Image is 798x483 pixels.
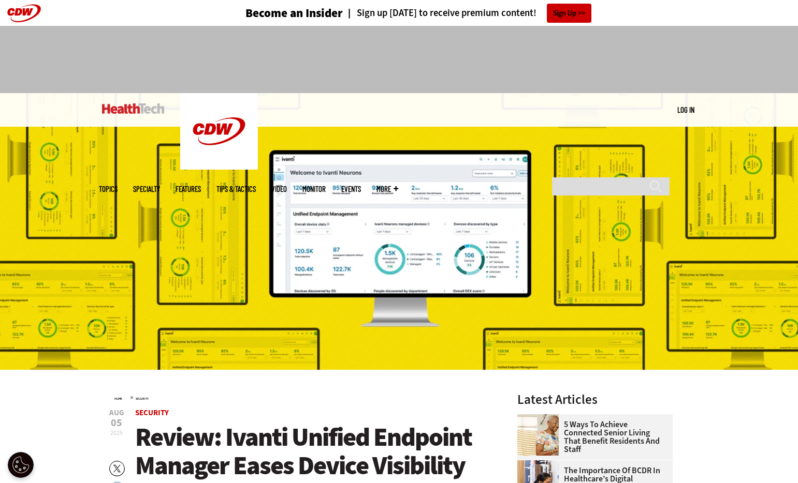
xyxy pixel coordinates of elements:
[517,414,559,456] img: Networking Solutions for Senior Living
[517,420,666,454] a: 5 Ways to Achieve Connected Senior Living That Benefit Residents and Staff
[109,418,124,428] span: 05
[180,161,258,172] a: CDW
[376,185,398,193] span: More
[110,429,123,437] span: 2025
[109,409,124,417] span: Aug
[180,93,258,170] img: Home
[517,393,673,406] h3: Latest Articles
[114,393,490,401] div: »
[8,452,34,478] button: Open Preferences
[8,452,34,478] div: Cookie Settings
[343,8,536,18] a: Sign up [DATE] to receive premium content!
[677,104,694,115] div: User menu
[341,185,361,193] a: Events
[517,460,564,469] a: Doctors reviewing tablet
[517,414,564,422] a: Networking Solutions for Senior Living
[176,185,201,193] a: Features
[136,397,149,401] a: Security
[245,7,343,19] h3: Become an Insider
[207,7,343,19] a: Become an Insider
[135,420,472,482] span: Review: Ivanti Unified Endpoint Manager Eases Device Visibility
[271,185,287,193] a: Video
[211,36,588,83] iframe: advertisement
[133,185,160,193] span: Specialty
[102,103,165,114] img: Home
[135,407,169,418] a: Security
[114,397,122,401] a: Home
[302,185,326,193] a: MonITor
[216,185,256,193] a: Tips & Tactics
[99,185,118,193] span: Topics
[547,4,591,23] a: Sign Up
[677,105,694,114] a: Log in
